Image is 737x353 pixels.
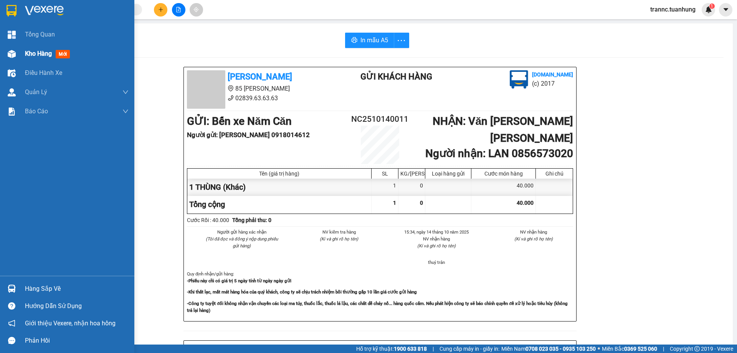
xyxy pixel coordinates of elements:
div: 1 THÙNG (Khác) [187,179,372,196]
span: phone [44,28,50,34]
span: Điều hành xe [25,68,62,78]
span: down [122,89,129,95]
button: printerIn mẫu A5 [345,33,394,48]
span: environment [44,18,50,25]
img: solution-icon [8,108,16,116]
strong: 0708 023 035 - 0935 103 250 [525,346,596,352]
b: Gửi khách hàng [360,72,432,81]
span: Báo cáo [25,106,48,116]
h2: NC2510140011 [348,113,412,126]
span: ⚪️ [598,347,600,350]
div: 40.000 [471,179,536,196]
b: [DOMAIN_NAME] [532,71,573,78]
strong: 0369 525 060 [624,346,657,352]
button: caret-down [719,3,732,17]
img: logo.jpg [510,70,528,89]
button: file-add [172,3,185,17]
div: Tên (giá trị hàng) [189,171,369,177]
span: Miền Bắc [602,345,657,353]
li: 85 [PERSON_NAME] [187,84,330,93]
span: Cung cấp máy in - giấy in: [440,345,499,353]
img: warehouse-icon [8,285,16,293]
i: (Kí và ghi rõ họ tên) [514,236,553,242]
div: 0 [398,179,425,196]
div: Hướng dẫn sử dụng [25,300,129,312]
div: SL [373,171,396,177]
img: dashboard-icon [8,31,16,39]
img: warehouse-icon [8,69,16,77]
i: (Kí và ghi rõ họ tên) [320,236,358,242]
span: 0 [420,200,423,206]
b: Tổng phải thu: 0 [232,217,271,223]
div: Quy định nhận/gửi hàng : [187,270,573,314]
li: NV nhận hàng [397,235,476,242]
span: copyright [694,346,700,351]
div: Hàng sắp về [25,283,129,295]
span: printer [351,37,357,44]
div: Phản hồi [25,335,129,346]
li: (c) 2017 [532,79,573,88]
span: question-circle [8,302,15,310]
button: plus [154,3,167,17]
img: icon-new-feature [705,6,712,13]
span: 1 [393,200,396,206]
span: mới [56,50,70,58]
b: GỬI : Bến xe Năm Căn [3,48,108,61]
span: caret-down [722,6,729,13]
img: logo-vxr [7,5,17,17]
div: Loại hàng gửi [427,171,469,177]
li: 85 [PERSON_NAME] [3,17,146,27]
strong: -Công ty tuyệt đối không nhận vận chuyển các loại ma túy, thuốc lắc, thuốc lá lậu, các chất dễ ch... [187,301,568,313]
span: Quản Lý [25,87,47,97]
span: file-add [176,7,181,12]
strong: -Khi thất lạc, mất mát hàng hóa của quý khách, công ty sẽ chịu trách nhiệm bồi thường gấp 10 lần ... [187,289,417,295]
li: NV nhận hàng [494,229,573,235]
span: message [8,337,15,344]
span: phone [228,95,234,101]
button: more [394,33,409,48]
li: 02839.63.63.63 [187,93,330,103]
sup: 1 [709,3,715,9]
span: | [433,345,434,353]
b: NHẬN : Văn [PERSON_NAME] [PERSON_NAME] [433,115,573,144]
div: Cước Rồi : 40.000 [187,216,229,224]
span: 1 [711,3,713,9]
i: (Kí và ghi rõ họ tên) [417,243,456,249]
b: Người gửi : [PERSON_NAME] 0918014612 [187,131,310,139]
span: In mẫu A5 [360,35,388,45]
span: environment [228,85,234,91]
div: KG/[PERSON_NAME] [400,171,423,177]
span: | [663,345,664,353]
div: Ghi chú [538,171,571,177]
div: 1 [372,179,398,196]
li: thuý trân [397,259,476,266]
i: (Tôi đã đọc và đồng ý nộp dung phiếu gửi hàng) [206,236,278,249]
span: 40.000 [517,200,534,206]
span: plus [158,7,164,12]
span: Miền Nam [501,345,596,353]
img: warehouse-icon [8,88,16,96]
span: more [394,36,409,45]
span: Kho hàng [25,50,52,57]
div: Cước món hàng [473,171,534,177]
b: [PERSON_NAME] [44,5,109,15]
span: aim [193,7,199,12]
button: aim [190,3,203,17]
span: Tổng cộng [189,200,225,209]
li: NV kiểm tra hàng [300,229,379,235]
strong: -Phiếu này chỉ có giá trị 5 ngày tính từ ngày ngày gửi [187,278,291,283]
li: 02839.63.63.63 [3,27,146,36]
b: [PERSON_NAME] [228,72,292,81]
span: trannc.tuanhung [644,5,702,14]
li: Người gửi hàng xác nhận [202,229,281,235]
b: GỬI : Bến xe Năm Căn [187,115,292,128]
li: 15:34, ngày 14 tháng 10 năm 2025 [397,229,476,235]
span: Tổng Quan [25,30,55,39]
span: Hỗ trợ kỹ thuật: [356,345,427,353]
img: warehouse-icon [8,50,16,58]
span: Giới thiệu Vexere, nhận hoa hồng [25,318,116,328]
span: notification [8,320,15,327]
strong: 1900 633 818 [394,346,427,352]
span: down [122,108,129,114]
b: Người nhận : LAN 0856573020 [425,147,573,160]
